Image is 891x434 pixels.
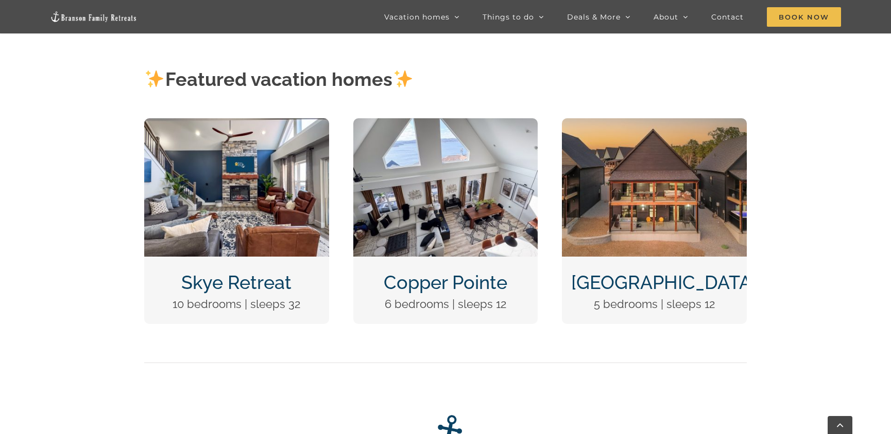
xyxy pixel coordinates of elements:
[567,13,621,21] span: Deals & More
[562,117,747,131] a: DCIM100MEDIADJI_0124.JPG
[153,295,320,313] p: 10 bedrooms | sleeps 32
[767,7,841,27] span: Book Now
[654,13,678,21] span: About
[571,295,738,313] p: 5 bedrooms | sleeps 12
[353,117,538,131] a: Copper Pointe at Table Rock Lake-1051
[144,117,329,131] a: Skye Retreat at Table Rock Lake-3004-Edit
[483,13,534,21] span: Things to do
[571,272,757,293] a: [GEOGRAPHIC_DATA]
[362,295,528,313] p: 6 bedrooms | sleeps 12
[384,272,507,293] a: Copper Pointe
[711,13,744,21] span: Contact
[50,11,138,23] img: Branson Family Retreats Logo
[384,13,450,21] span: Vacation homes
[144,68,414,90] strong: Featured vacation homes
[394,69,413,88] img: ✨
[145,69,164,88] img: ✨
[181,272,292,293] a: Skye Retreat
